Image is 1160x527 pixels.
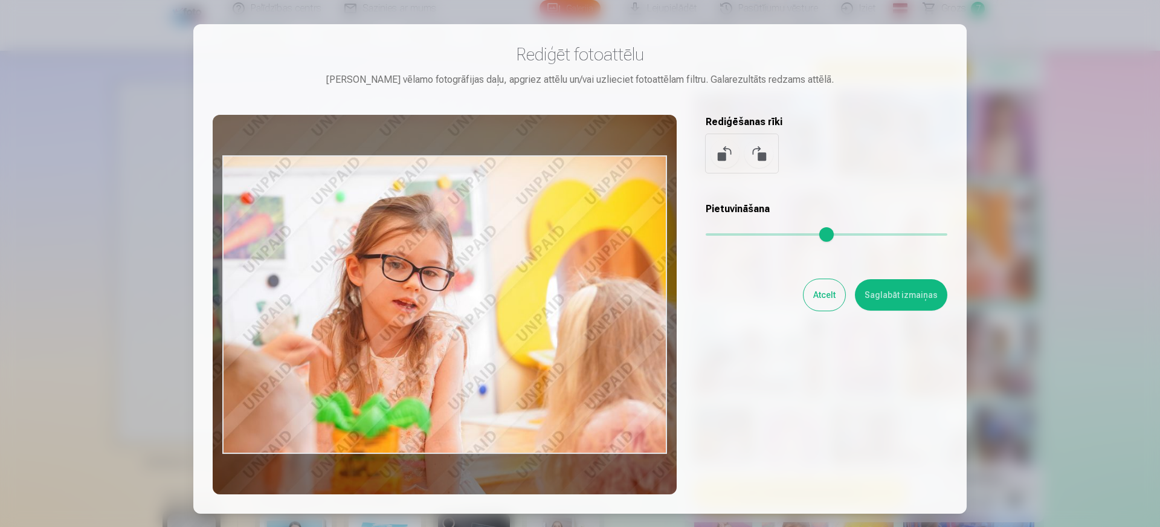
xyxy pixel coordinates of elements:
[706,115,947,129] h5: Rediģēšanas rīki
[804,279,845,311] button: Atcelt
[213,44,947,65] h3: Rediģēt fotoattēlu
[855,279,947,311] button: Saglabāt izmaiņas
[706,202,947,216] h5: Pietuvināšana
[213,73,947,87] div: [PERSON_NAME] vēlamo fotogrāfijas daļu, apgriez attēlu un/vai uzlieciet fotoattēlam filtru. Galar...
